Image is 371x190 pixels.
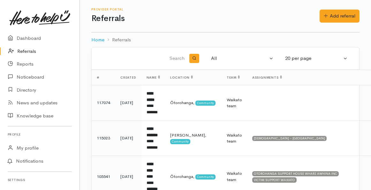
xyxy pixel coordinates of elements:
[120,100,133,105] time: [DATE]
[92,70,115,85] th: #
[91,14,320,23] h1: Referrals
[285,55,342,62] div: 20 per page
[170,132,206,138] span: [PERSON_NAME],
[8,130,72,139] h6: Profile
[170,139,190,144] span: Community
[92,85,115,121] td: 117074
[120,135,133,141] time: [DATE]
[120,174,133,179] time: [DATE]
[281,52,352,65] button: 20 per page
[227,170,242,183] div: Waikato team
[252,177,297,182] div: VICTIM SUPPORT WAIKATO
[252,75,282,80] span: Assignments
[170,100,194,105] span: Ōtorohanga,
[195,174,216,179] span: Community
[91,36,104,44] a: Home
[170,174,194,179] span: Ōtorohanga,
[227,75,240,80] span: Team
[227,97,242,109] div: Waikato team
[195,101,216,106] span: Community
[320,10,360,23] a: Add referral
[91,8,320,11] h6: Provider Portal
[91,32,360,47] nav: breadcrumb
[92,121,115,156] td: 115023
[252,171,339,176] div: OTOROHANGA SUPPORT HOUSE WHARE AWHINA INC
[207,52,277,65] button: All
[252,136,327,141] div: [DEMOGRAPHIC_DATA] - [GEOGRAPHIC_DATA]
[115,70,141,85] th: Created
[99,51,186,66] input: Search
[8,176,72,184] h6: Settings
[211,55,268,62] div: All
[170,75,193,80] span: Location
[147,75,160,80] span: Name
[227,132,242,144] div: Waikato team
[104,36,131,44] li: Referrals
